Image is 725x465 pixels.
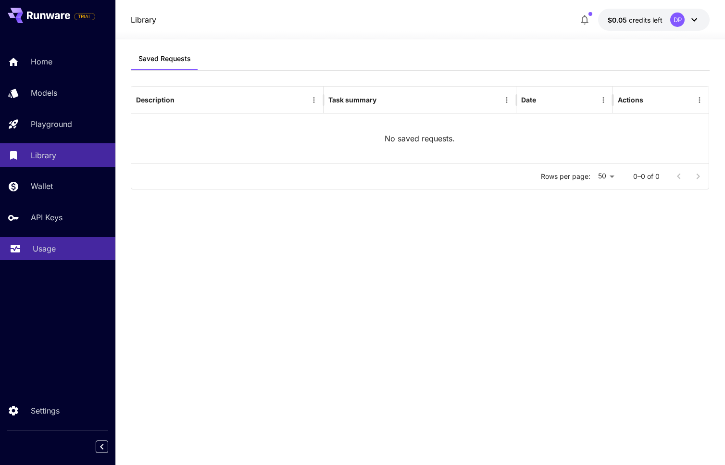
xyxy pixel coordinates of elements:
span: TRIAL [75,13,95,20]
p: Models [31,87,57,99]
div: Actions [618,96,643,104]
p: Library [31,150,56,161]
button: $0.05DP [598,9,710,31]
div: Collapse sidebar [103,438,115,455]
span: credits left [629,16,662,24]
button: Sort [537,93,550,107]
button: Menu [307,93,321,107]
span: Add your payment card to enable full platform functionality. [74,11,95,22]
p: Rows per page: [541,172,590,181]
button: Menu [500,93,513,107]
nav: breadcrumb [131,14,156,25]
button: Sort [175,93,189,107]
p: Home [31,56,52,67]
p: 0–0 of 0 [633,172,660,181]
button: Menu [597,93,610,107]
a: Library [131,14,156,25]
p: Wallet [31,180,53,192]
p: No saved requests. [385,133,455,144]
div: Description [136,96,175,104]
p: Playground [31,118,72,130]
p: Settings [31,405,60,416]
div: Date [521,96,536,104]
button: Collapse sidebar [96,440,108,453]
span: Saved Requests [138,54,191,63]
p: Usage [33,243,56,254]
div: Task summary [328,96,376,104]
div: 50 [594,169,618,183]
button: Sort [377,93,391,107]
div: $0.05 [608,15,662,25]
span: $0.05 [608,16,629,24]
div: DP [670,13,685,27]
button: Menu [693,93,706,107]
p: API Keys [31,212,62,223]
